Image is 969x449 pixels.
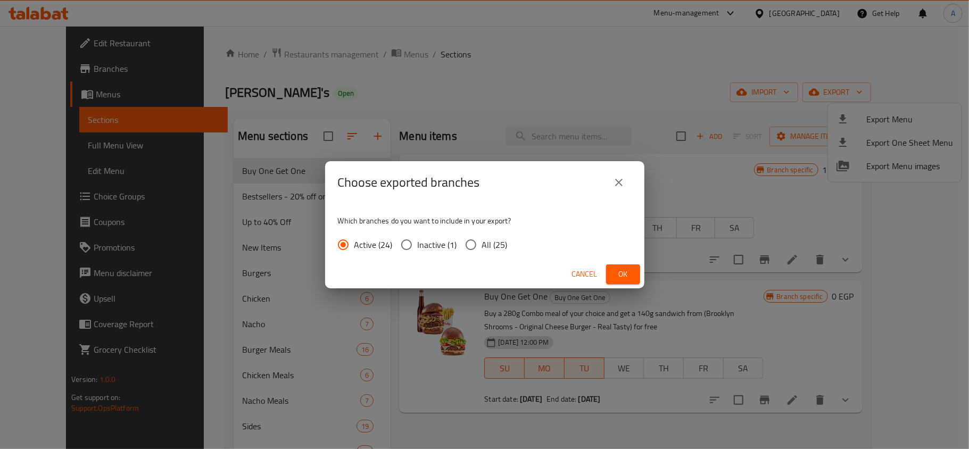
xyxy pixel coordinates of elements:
[354,238,393,251] span: Active (24)
[482,238,508,251] span: All (25)
[338,174,480,191] h2: Choose exported branches
[606,170,632,195] button: close
[606,264,640,284] button: Ok
[572,268,598,281] span: Cancel
[338,215,632,226] p: Which branches do you want to include in your export?
[418,238,457,251] span: Inactive (1)
[615,268,632,281] span: Ok
[568,264,602,284] button: Cancel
